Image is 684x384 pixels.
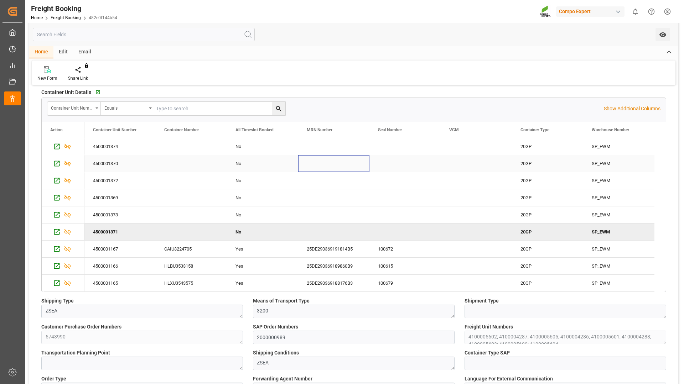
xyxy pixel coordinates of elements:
[41,323,121,331] span: Customer Purchase Order Numbers
[583,206,654,223] div: SP_EWM
[253,323,298,331] span: SAP Order Numbers
[583,138,654,155] div: SP_EWM
[556,6,625,17] div: Compo Expert
[42,258,84,275] div: Press SPACE to select this row.
[235,190,290,206] div: No
[298,258,369,274] div: 25DE290369189860B9
[253,305,455,318] textarea: 3200
[520,138,575,155] div: 20GP
[84,223,156,240] div: 4500001371
[235,127,274,132] span: All Timeslot Booked
[307,127,332,132] span: MRN Number
[84,258,156,274] div: 4500001166
[627,4,643,20] button: show 0 new notifications
[235,241,290,257] div: Yes
[369,241,441,257] div: 100672
[31,3,117,14] div: Freight Booking
[540,5,551,18] img: Screenshot%202023-09-29%20at%2010.02.21.png_1712312052.png
[235,275,290,291] div: Yes
[253,297,310,305] span: Means of Transport Type
[41,331,243,344] textarea: 5743990
[235,224,290,240] div: No
[41,349,110,357] span: Transportation Planning Point
[156,275,227,291] div: HLXU3543575
[73,46,97,58] div: Email
[42,241,84,258] div: Press SPACE to select this row.
[37,75,57,81] div: New Form
[42,172,84,189] div: Press SPACE to select this row.
[29,46,53,58] div: Home
[41,89,91,96] span: Container Unit Details
[84,155,654,172] div: Press SPACE to select this row.
[253,349,299,357] span: Shipping Conditions
[369,258,441,274] div: 100615
[84,275,654,292] div: Press SPACE to select this row.
[235,138,290,155] div: No
[41,297,74,305] span: Shipping Type
[84,275,156,291] div: 4500001165
[84,138,156,155] div: 4500001374
[84,206,654,223] div: Press SPACE to select this row.
[42,206,84,223] div: Press SPACE to select this row.
[369,275,441,291] div: 100679
[520,156,575,172] div: 20GP
[583,223,654,240] div: SP_EWM
[272,102,285,115] button: search button
[154,102,285,115] input: Type to search
[235,173,290,189] div: No
[51,103,93,111] div: Container Unit Number
[42,223,84,241] div: Press SPACE to deselect this row.
[643,4,659,20] button: Help Center
[449,127,459,132] span: VGM
[604,105,660,112] p: Show Additional Columns
[164,127,199,132] span: Container Number
[84,172,156,189] div: 4500001372
[235,258,290,274] div: Yes
[465,349,510,357] span: Container Type SAP
[583,172,654,189] div: SP_EWM
[253,357,455,370] textarea: ZSEA
[156,258,227,274] div: HLBU3533158
[42,189,84,206] div: Press SPACE to select this row.
[42,155,84,172] div: Press SPACE to select this row.
[520,241,575,257] div: 20GP
[583,241,654,257] div: SP_EWM
[84,258,654,275] div: Press SPACE to select this row.
[378,127,402,132] span: Seal Number
[253,375,312,383] span: Forwarding Agent Number
[51,15,81,20] a: Freight Booking
[655,28,670,41] button: open menu
[465,375,553,383] span: Language For External Communication
[520,190,575,206] div: 20GP
[84,138,654,155] div: Press SPACE to select this row.
[583,258,654,274] div: SP_EWM
[31,15,43,20] a: Home
[101,102,154,115] button: open menu
[84,172,654,189] div: Press SPACE to select this row.
[50,127,63,132] div: Action
[47,102,101,115] button: open menu
[156,241,227,257] div: CAIU3224705
[520,258,575,274] div: 20GP
[520,127,549,132] span: Container Type
[104,103,146,111] div: Equals
[465,323,513,331] span: Freight Unit Numbers
[235,156,290,172] div: No
[235,207,290,223] div: No
[84,241,156,257] div: 4500001167
[520,275,575,291] div: 20GP
[520,224,575,240] div: 20GP
[41,305,243,318] textarea: ZSEA
[84,206,156,223] div: 4500001373
[42,138,84,155] div: Press SPACE to select this row.
[465,331,666,344] textarea: 4100005602; 4100004287; 4100005605; 4100004286; 4100005601; 4100004288; 4100005603; 4100005600; 4...
[592,127,629,132] span: Warehouse Number
[298,275,369,291] div: 25DE290369188176B3
[84,189,156,206] div: 4500001369
[465,297,499,305] span: Shipment Type
[33,28,255,41] input: Search Fields
[42,275,84,292] div: Press SPACE to select this row.
[53,46,73,58] div: Edit
[556,5,627,18] button: Compo Expert
[583,275,654,291] div: SP_EWM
